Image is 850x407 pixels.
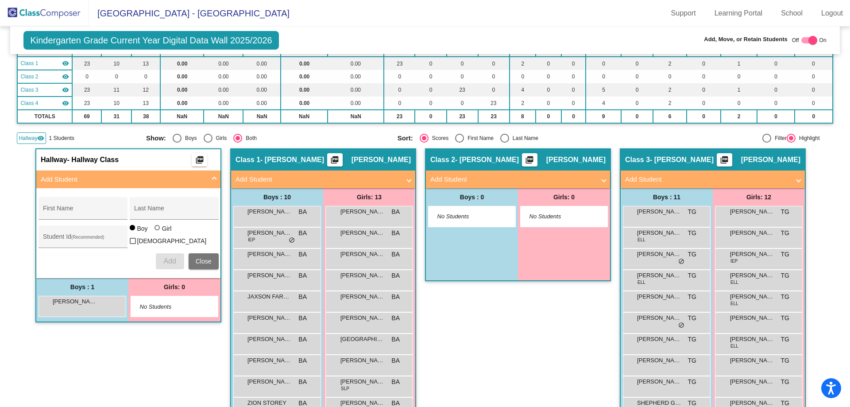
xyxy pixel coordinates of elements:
div: Add Student [36,188,220,278]
span: TG [688,314,696,323]
span: [PERSON_NAME] [247,377,292,386]
span: [PERSON_NAME] [340,207,385,216]
mat-icon: visibility [62,73,69,80]
td: 2 [721,110,757,123]
span: SLP [341,385,349,392]
span: [PERSON_NAME] [730,314,774,322]
td: Betsy Armstrong - Betsy Armstrong [17,57,72,70]
td: 69 [72,110,101,123]
td: 11 [101,83,131,97]
span: do_not_disturb_alt [289,237,295,244]
td: 9 [586,110,621,123]
a: Logout [814,6,850,20]
span: [PERSON_NAME] [546,155,606,164]
td: 0.00 [281,83,328,97]
mat-icon: visibility [62,60,69,67]
div: Boys : 1 [36,278,128,296]
span: BA [391,314,400,323]
span: TG [688,229,696,238]
td: 2 [653,83,687,97]
td: 0 [687,110,721,123]
span: [PERSON_NAME] [340,377,385,386]
span: [PERSON_NAME] [637,356,681,365]
span: - [PERSON_NAME] [260,155,324,164]
mat-expansion-panel-header: Add Student [426,171,610,188]
td: 0 [757,83,795,97]
mat-panel-title: Add Student [41,174,205,185]
span: No Students [140,302,195,311]
span: [PERSON_NAME] [340,271,385,280]
td: 0 [757,57,795,70]
div: Girls: 12 [713,188,805,206]
td: 0.00 [160,83,204,97]
span: Class 2 [430,155,455,164]
div: Girls [212,134,227,142]
td: 0 [384,83,415,97]
input: Last Name [134,208,214,215]
td: 0 [561,83,586,97]
mat-panel-title: Add Student [430,174,595,185]
span: TG [781,314,789,323]
span: JAXSON FARRANT [247,292,292,301]
td: 0 [536,97,561,110]
span: ELL [730,343,738,349]
span: ELL [637,236,645,243]
td: 0.00 [243,70,281,83]
span: TG [688,356,696,365]
td: 0.00 [204,70,243,83]
span: [PERSON_NAME] [637,314,681,322]
span: BA [298,229,307,238]
span: [PERSON_NAME] [340,250,385,259]
td: 0.00 [243,57,281,70]
td: 0 [384,70,415,83]
mat-icon: picture_as_pdf [194,155,205,168]
span: [PERSON_NAME] [247,335,292,344]
span: [PERSON_NAME] [637,335,681,344]
span: Class 3 [625,155,650,164]
td: 0 [415,110,446,123]
input: First Name [43,208,123,215]
td: 0.00 [204,97,243,110]
span: TG [781,229,789,238]
td: 0 [721,97,757,110]
td: 8 [510,110,536,123]
mat-expansion-panel-header: Add Student [36,171,220,188]
span: No Students [437,212,493,221]
a: School [774,6,810,20]
td: 0.00 [328,97,384,110]
button: Add [156,253,184,269]
div: Girls: 13 [323,188,415,206]
td: NaN [281,110,328,123]
td: 5 [586,83,621,97]
td: 0 [687,57,721,70]
span: do_not_disturb_alt [678,258,684,265]
mat-expansion-panel-header: Add Student [231,171,415,188]
td: 0.00 [328,57,384,70]
span: 1 Students [49,134,74,142]
span: [PERSON_NAME] [730,250,774,259]
div: Boys : 11 [621,188,713,206]
td: 0 [586,70,621,83]
td: 0 [586,57,621,70]
span: [PERSON_NAME] [730,377,774,386]
span: [PERSON_NAME] [637,229,681,237]
td: Raelene Brovold - Raelene Brovold [17,97,72,110]
span: BA [391,271,400,280]
button: Print Students Details [192,153,207,167]
input: Student Id [43,236,123,244]
td: 0 [687,97,721,110]
span: ELL [730,300,738,307]
mat-panel-title: Add Student [625,174,790,185]
td: 0.00 [243,97,281,110]
span: [PERSON_NAME] [637,377,681,386]
button: Close [189,253,219,269]
td: 0.00 [204,57,243,70]
td: NaN [204,110,243,123]
td: 0 [757,110,795,123]
button: Print Students Details [327,153,343,167]
td: 0 [621,97,653,110]
span: TG [781,271,789,280]
td: 0 [795,110,832,123]
span: BA [298,207,307,217]
span: BA [391,335,400,344]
